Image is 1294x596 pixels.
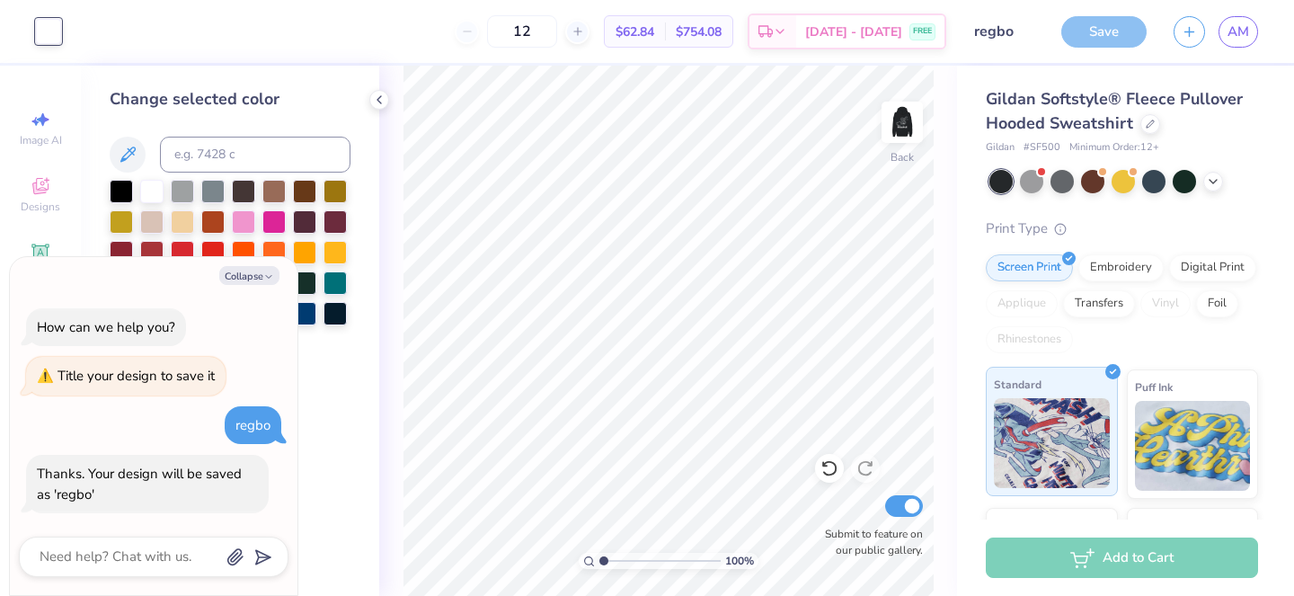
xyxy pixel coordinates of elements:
[891,149,914,165] div: Back
[1063,290,1135,317] div: Transfers
[1135,516,1241,535] span: Metallic & Glitter Ink
[58,367,215,385] div: Title your design to save it
[994,516,1038,535] span: Neon Ink
[725,553,754,569] span: 100 %
[1196,290,1238,317] div: Foil
[37,318,175,336] div: How can we help you?
[20,133,62,147] span: Image AI
[110,87,350,111] div: Change selected color
[884,104,920,140] img: Back
[676,22,722,41] span: $754.08
[1069,140,1159,156] span: Minimum Order: 12 +
[986,254,1073,281] div: Screen Print
[1135,401,1251,491] img: Puff Ink
[1140,290,1191,317] div: Vinyl
[487,15,557,48] input: – –
[1219,16,1258,48] a: AM
[815,526,923,558] label: Submit to feature on our public gallery.
[1135,378,1173,396] span: Puff Ink
[986,88,1243,134] span: Gildan Softstyle® Fleece Pullover Hooded Sweatshirt
[21,200,60,214] span: Designs
[805,22,902,41] span: [DATE] - [DATE]
[986,290,1058,317] div: Applique
[1228,22,1249,42] span: AM
[913,25,932,38] span: FREE
[994,375,1041,394] span: Standard
[37,465,242,503] div: Thanks. Your design will be saved as 'regbo'
[986,140,1015,156] span: Gildan
[994,398,1110,488] img: Standard
[160,137,350,173] input: e.g. 7428 c
[616,22,654,41] span: $62.84
[235,416,270,434] div: regbo
[1024,140,1060,156] span: # SF500
[986,326,1073,353] div: Rhinestones
[219,266,279,285] button: Collapse
[1169,254,1256,281] div: Digital Print
[960,13,1048,49] input: Untitled Design
[1078,254,1164,281] div: Embroidery
[986,218,1258,239] div: Print Type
